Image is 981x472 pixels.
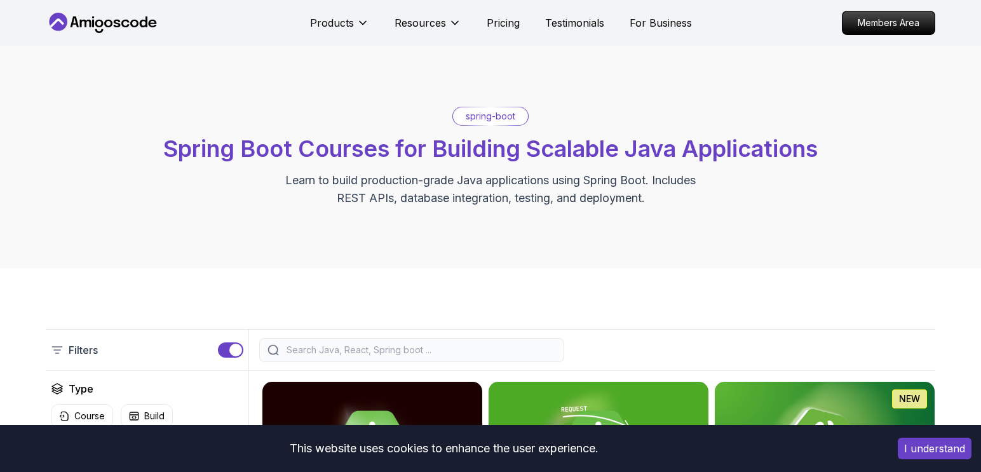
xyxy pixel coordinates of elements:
[630,15,692,30] a: For Business
[277,172,704,207] p: Learn to build production-grade Java applications using Spring Boot. Includes REST APIs, database...
[121,404,173,428] button: Build
[310,15,354,30] p: Products
[51,404,113,428] button: Course
[10,435,879,462] div: This website uses cookies to enhance the user experience.
[899,393,920,405] p: NEW
[898,438,971,459] button: Accept cookies
[69,381,93,396] h2: Type
[310,15,369,41] button: Products
[842,11,935,34] p: Members Area
[74,410,105,422] p: Course
[395,15,446,30] p: Resources
[144,410,165,422] p: Build
[487,15,520,30] a: Pricing
[69,342,98,358] p: Filters
[545,15,604,30] a: Testimonials
[284,344,556,356] input: Search Java, React, Spring boot ...
[395,15,461,41] button: Resources
[163,135,818,163] span: Spring Boot Courses for Building Scalable Java Applications
[842,11,935,35] a: Members Area
[466,110,515,123] p: spring-boot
